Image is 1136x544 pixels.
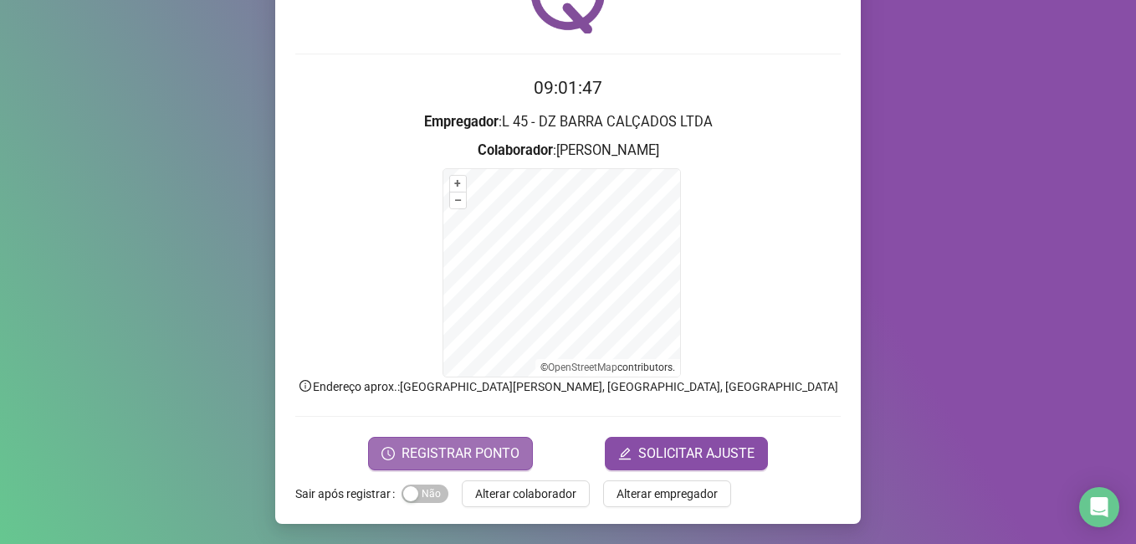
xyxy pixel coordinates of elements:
[381,447,395,460] span: clock-circle
[295,111,841,133] h3: : L 45 - DZ BARRA CALÇADOS LTDA
[450,176,466,192] button: +
[1079,487,1119,527] div: Open Intercom Messenger
[475,485,576,503] span: Alterar colaborador
[295,140,841,162] h3: : [PERSON_NAME]
[618,447,632,460] span: edit
[638,444,755,464] span: SOLICITAR AJUSTE
[402,444,519,464] span: REGISTRAR PONTO
[548,362,617,373] a: OpenStreetMap
[368,437,533,470] button: REGISTRAR PONTO
[462,480,590,507] button: Alterar colaborador
[450,192,466,208] button: –
[603,480,731,507] button: Alterar empregador
[295,377,841,396] p: Endereço aprox. : [GEOGRAPHIC_DATA][PERSON_NAME], [GEOGRAPHIC_DATA], [GEOGRAPHIC_DATA]
[295,480,402,507] label: Sair após registrar
[298,378,313,393] span: info-circle
[540,362,675,373] li: © contributors.
[605,437,768,470] button: editSOLICITAR AJUSTE
[478,142,553,158] strong: Colaborador
[617,485,718,503] span: Alterar empregador
[534,78,602,98] time: 09:01:47
[424,114,499,130] strong: Empregador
